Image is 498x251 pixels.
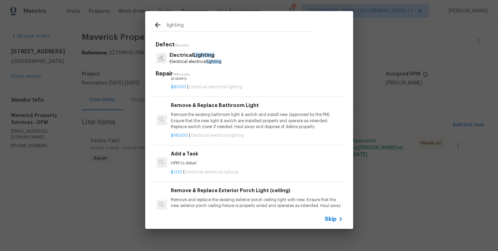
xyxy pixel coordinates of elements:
span: lighting [207,60,221,64]
span: Electrical electrical lighting [191,133,244,137]
input: Search issues or repairs [167,21,314,31]
p: | [171,84,343,90]
span: $1.00 [171,170,182,174]
span: $60.00 [171,85,186,89]
h6: Remove & Replace Bathroom Light [171,101,343,109]
span: 18 Results [173,73,190,76]
p: Electrical electrical [169,59,221,65]
p: Electrical [169,52,221,59]
h6: Add a Task [171,150,343,158]
p: Remove the existing bathroom light & switch and install new (approved by the PM). Ensure that the... [171,112,343,129]
h5: Repair [156,70,345,78]
h5: Defect [156,41,345,48]
p: HPM to detail [171,160,343,166]
span: Lighting [193,53,215,57]
span: 1 Results [175,44,190,47]
span: Electrical electrical lighting [185,170,238,174]
p: | [171,169,343,175]
span: Electrical electrical lighting [189,85,242,89]
h6: Remove & Replace Exterior Porch Light (ceiling) [171,187,343,194]
span: $160.00 [171,133,188,137]
p: | [171,133,343,138]
p: Remove and replace the existing exterior porch ceiling light with new. Ensure that the new exteri... [171,197,343,215]
span: Skip [325,216,337,223]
